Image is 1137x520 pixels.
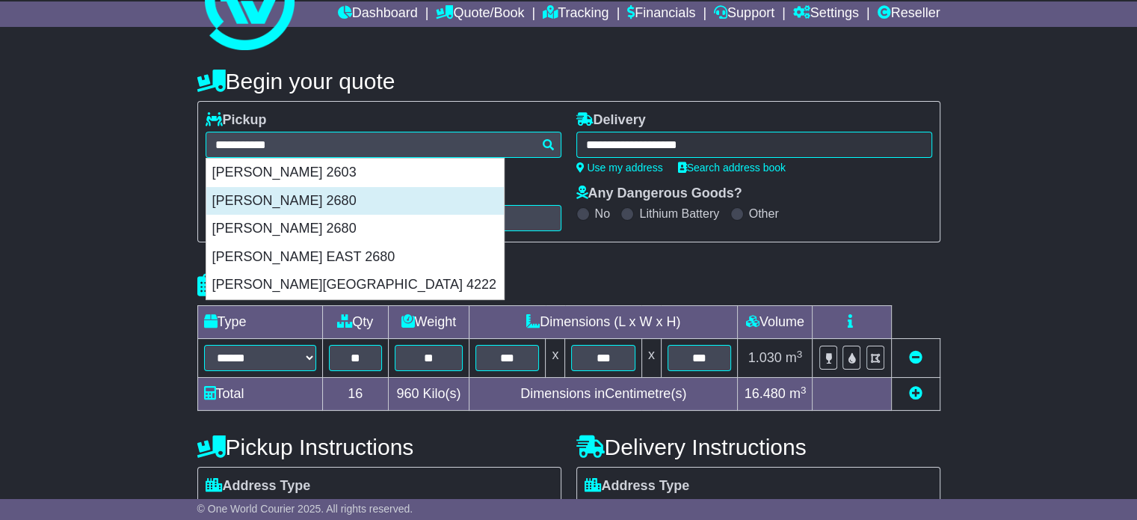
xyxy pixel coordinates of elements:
[909,386,922,401] a: Add new item
[748,350,782,365] span: 1.030
[206,478,311,495] label: Address Type
[469,378,737,411] td: Dimensions in Centimetre(s)
[206,112,267,129] label: Pickup
[749,207,779,221] label: Other
[206,215,504,243] div: [PERSON_NAME] 2680
[595,207,610,221] label: No
[627,1,695,27] a: Financials
[585,478,690,495] label: Address Type
[197,273,385,298] h4: Package details |
[789,386,807,401] span: m
[322,378,388,411] td: 16
[546,339,565,378] td: x
[206,187,504,215] div: [PERSON_NAME] 2680
[786,350,803,365] span: m
[576,162,663,174] a: Use my address
[322,306,388,339] td: Qty
[396,386,419,401] span: 960
[197,306,322,339] td: Type
[639,207,719,221] label: Lithium Battery
[543,1,608,27] a: Tracking
[576,112,646,129] label: Delivery
[678,162,786,174] a: Search address book
[197,378,322,411] td: Total
[206,159,504,187] div: [PERSON_NAME] 2603
[388,306,469,339] td: Weight
[801,385,807,396] sup: 3
[206,243,504,272] div: [PERSON_NAME] EAST 2680
[338,1,418,27] a: Dashboard
[388,378,469,411] td: Kilo(s)
[197,435,561,459] h4: Pickup Instructions
[436,1,524,27] a: Quote/Book
[797,349,803,360] sup: 3
[877,1,940,27] a: Reseller
[576,186,742,202] label: Any Dangerous Goods?
[576,435,940,459] h4: Delivery Instructions
[197,69,940,94] h4: Begin your quote
[206,271,504,299] div: [PERSON_NAME][GEOGRAPHIC_DATA] 4222
[197,503,413,515] span: © One World Courier 2025. All rights reserved.
[738,306,813,339] td: Volume
[793,1,859,27] a: Settings
[641,339,661,378] td: x
[745,386,786,401] span: 16.480
[469,306,737,339] td: Dimensions (L x W x H)
[714,1,774,27] a: Support
[909,350,922,365] a: Remove this item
